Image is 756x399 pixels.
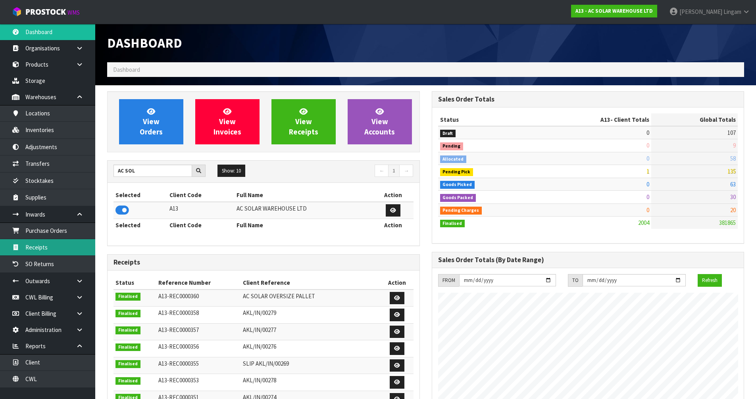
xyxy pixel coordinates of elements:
span: AKL/IN/00279 [243,309,276,317]
span: ProStock [25,7,66,17]
th: Client Code [167,219,235,232]
th: Status [113,276,156,289]
span: 135 [727,167,736,175]
span: 20 [730,206,736,214]
a: ← [375,165,389,177]
span: 30 [730,193,736,201]
small: WMS [67,9,80,16]
span: Allocated [440,155,467,163]
span: View Receipts [289,107,318,136]
a: 1 [388,165,400,177]
span: 381865 [719,219,736,226]
td: AC SOLAR WAREHOUSE LTD [235,202,373,219]
span: Goods Picked [440,181,475,189]
span: 0 [646,155,649,162]
button: Show: 10 [217,165,245,177]
span: A13-REC0000356 [158,343,199,350]
div: FROM [438,274,459,287]
a: ViewReceipts [271,99,336,144]
h3: Sales Order Totals (By Date Range) [438,256,738,264]
th: Action [373,219,413,232]
span: 0 [646,206,649,214]
span: 0 [646,129,649,136]
a: ViewAccounts [348,99,412,144]
span: 0 [646,193,649,201]
a: ViewOrders [119,99,183,144]
a: → [399,165,413,177]
button: Refresh [698,274,722,287]
span: Finalised [115,377,140,385]
span: Finalised [115,310,140,318]
span: Lingam [723,8,741,15]
span: View Accounts [364,107,395,136]
th: Client Reference [241,276,381,289]
th: Action [373,189,413,201]
th: Selected [113,219,167,232]
span: Finalised [440,220,465,228]
th: Global Totals [651,113,738,126]
span: A13-REC0000355 [158,360,199,367]
th: Reference Number [156,276,240,289]
input: Search clients [113,165,192,177]
span: Dashboard [107,35,182,51]
a: A13 - AC SOLAR WAREHOUSE LTD [571,5,657,17]
span: View Invoices [214,107,241,136]
span: AKL/IN/00278 [243,376,276,384]
nav: Page navigation [269,165,414,178]
span: Dashboard [113,66,140,73]
span: 9 [733,142,736,149]
span: Finalised [115,343,140,351]
span: Finalised [115,326,140,334]
span: 0 [646,142,649,149]
strong: A13 - AC SOLAR WAREHOUSE LTD [575,8,653,14]
span: A13-REC0000360 [158,292,199,300]
h3: Sales Order Totals [438,96,738,103]
span: Finalised [115,293,140,301]
span: SLIP AKL/IN/00269 [243,360,289,367]
span: Finalised [115,360,140,368]
span: Pending [440,142,464,150]
span: 2004 [638,219,649,226]
span: AKL/IN/00277 [243,326,276,334]
span: A13-REC0000358 [158,309,199,317]
span: A13 [600,116,610,123]
a: ViewInvoices [195,99,260,144]
span: 63 [730,180,736,188]
span: 107 [727,129,736,136]
th: Action [381,276,413,289]
span: Goods Packed [440,194,476,202]
span: View Orders [140,107,163,136]
span: A13-REC0000353 [158,376,199,384]
h3: Receipts [113,259,414,266]
th: Selected [113,189,167,201]
td: A13 [167,202,235,219]
th: Full Name [235,189,373,201]
th: Full Name [235,219,373,232]
th: - Client Totals [537,113,651,126]
span: Pending Pick [440,168,473,176]
div: TO [568,274,583,287]
span: 1 [646,167,649,175]
span: A13-REC0000357 [158,326,199,334]
span: AKL/IN/00276 [243,343,276,350]
span: [PERSON_NAME] [679,8,722,15]
span: 58 [730,155,736,162]
span: 0 [646,180,649,188]
img: cube-alt.png [12,7,22,17]
span: Draft [440,130,456,138]
th: Status [438,113,537,126]
th: Client Code [167,189,235,201]
span: Pending Charges [440,207,482,215]
span: AC SOLAR OVERSIZE PALLET [243,292,315,300]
